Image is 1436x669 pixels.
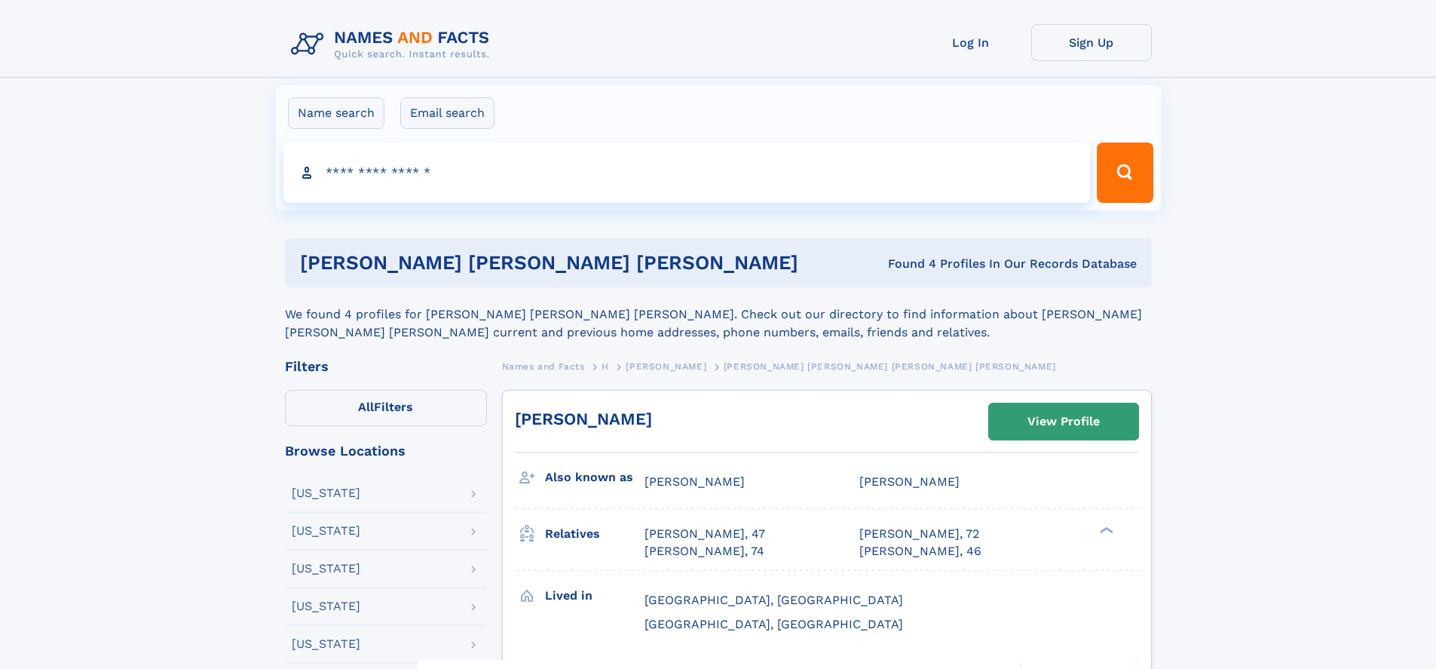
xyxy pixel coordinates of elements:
[285,24,502,65] img: Logo Names and Facts
[545,521,645,547] h3: Relatives
[843,256,1137,272] div: Found 4 Profiles In Our Records Database
[645,617,903,631] span: [GEOGRAPHIC_DATA], [GEOGRAPHIC_DATA]
[1096,526,1114,536] div: ❯
[515,410,652,428] a: [PERSON_NAME]
[602,361,609,372] span: H
[292,525,360,537] div: [US_STATE]
[626,357,706,376] a: [PERSON_NAME]
[1027,404,1100,439] div: View Profile
[285,444,487,458] div: Browse Locations
[288,97,384,129] label: Name search
[1031,24,1152,61] a: Sign Up
[724,361,1056,372] span: [PERSON_NAME] [PERSON_NAME] [PERSON_NAME] [PERSON_NAME]
[859,543,981,560] a: [PERSON_NAME], 46
[292,638,360,650] div: [US_STATE]
[626,361,706,372] span: [PERSON_NAME]
[358,400,374,414] span: All
[283,143,1091,203] input: search input
[285,360,487,373] div: Filters
[989,404,1138,440] a: View Profile
[911,24,1031,61] a: Log In
[292,600,360,612] div: [US_STATE]
[292,487,360,499] div: [US_STATE]
[300,253,844,272] h1: [PERSON_NAME] [PERSON_NAME] [PERSON_NAME]
[645,593,903,607] span: [GEOGRAPHIC_DATA], [GEOGRAPHIC_DATA]
[645,474,745,489] span: [PERSON_NAME]
[859,474,960,489] span: [PERSON_NAME]
[285,390,487,426] label: Filters
[545,465,645,490] h3: Also known as
[285,287,1152,342] div: We found 4 profiles for [PERSON_NAME] [PERSON_NAME] [PERSON_NAME]. Check out our directory to fin...
[292,563,360,575] div: [US_STATE]
[545,583,645,609] h3: Lived in
[645,543,764,560] a: [PERSON_NAME], 74
[1097,143,1153,203] button: Search Button
[645,526,765,542] a: [PERSON_NAME], 47
[859,526,979,542] a: [PERSON_NAME], 72
[400,97,494,129] label: Email search
[602,357,609,376] a: H
[502,357,585,376] a: Names and Facts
